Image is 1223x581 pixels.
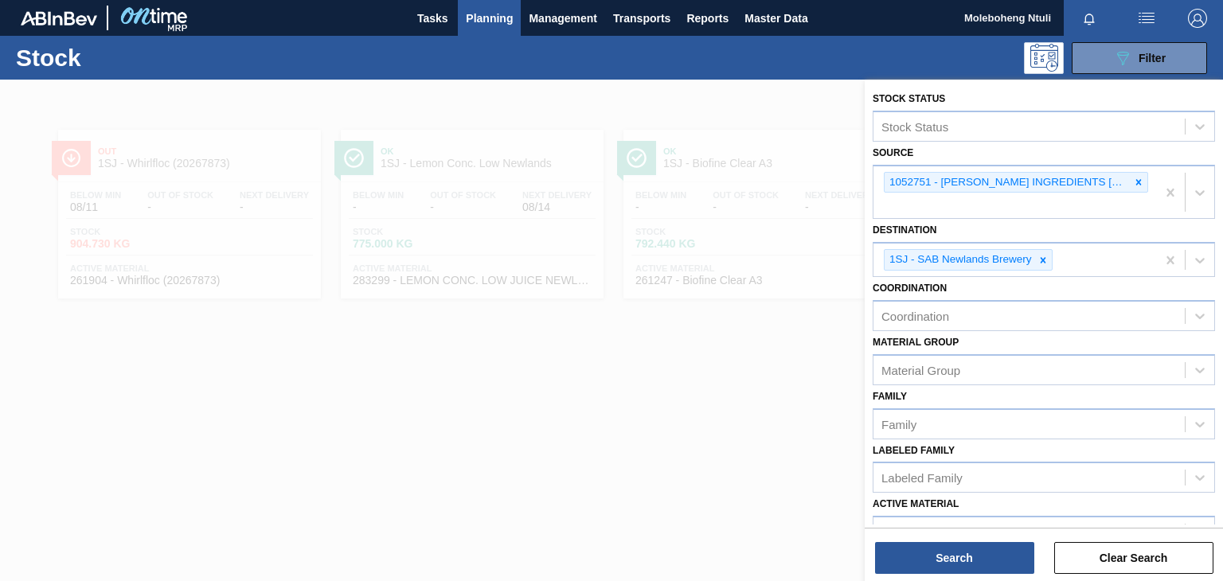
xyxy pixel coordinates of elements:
[873,391,907,402] label: Family
[1064,7,1115,29] button: Notifications
[881,417,916,431] div: Family
[21,11,97,25] img: TNhmsLtSVTkK8tSr43FrP2fwEKptu5GPRR3wAAAABJRU5ErkJggg==
[744,9,807,28] span: Master Data
[16,49,244,67] h1: Stock
[873,337,959,348] label: Material Group
[881,119,948,133] div: Stock Status
[881,471,963,485] div: Labeled Family
[873,283,947,294] label: Coordination
[466,9,513,28] span: Planning
[1024,42,1064,74] div: Programming: no user selected
[873,445,955,456] label: Labeled Family
[529,9,597,28] span: Management
[885,250,1034,270] div: 1SJ - SAB Newlands Brewery
[873,498,959,509] label: Active Material
[1072,42,1207,74] button: Filter
[881,363,960,376] div: Material Group
[686,9,729,28] span: Reports
[1188,9,1207,28] img: Logout
[873,147,913,158] label: Source
[885,173,1130,193] div: 1052751 - [PERSON_NAME] INGREDIENTS [GEOGRAPHIC_DATA] PTY
[613,9,670,28] span: Transports
[873,93,945,104] label: Stock Status
[873,224,936,236] label: Destination
[881,309,949,322] div: Coordination
[415,9,450,28] span: Tasks
[1137,9,1156,28] img: userActions
[1139,52,1166,64] span: Filter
